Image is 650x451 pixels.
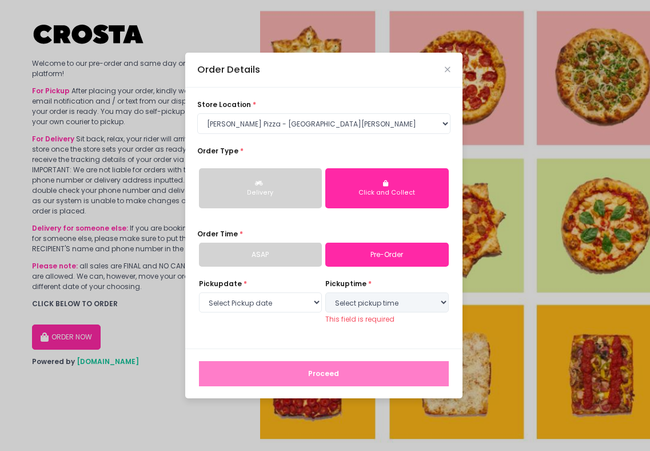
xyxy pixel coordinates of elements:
span: Order Type [197,146,238,156]
div: Click and Collect [333,188,441,197]
div: Delivery [206,188,315,197]
button: Proceed [199,361,449,386]
span: Pickup date [199,279,242,288]
button: Close [445,67,450,73]
div: This field is required [325,314,449,325]
a: Pre-Order [325,243,449,267]
button: Click and Collect [325,168,449,208]
div: Order Details [197,63,260,77]
span: store location [197,100,251,109]
span: pickup time [325,279,366,288]
span: Order Time [197,229,238,239]
button: Delivery [199,168,322,208]
a: ASAP [199,243,322,267]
